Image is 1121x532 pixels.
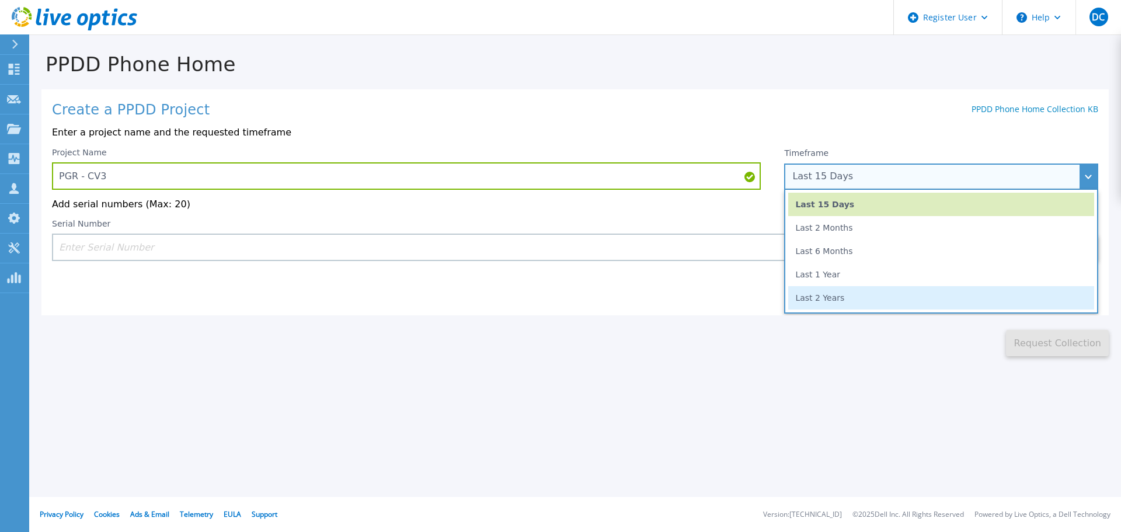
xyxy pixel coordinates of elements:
[792,171,1077,182] div: Last 15 Days
[788,239,1094,263] li: Last 6 Months
[94,509,120,519] a: Cookies
[40,509,83,519] a: Privacy Policy
[180,509,213,519] a: Telemetry
[29,53,1121,76] h1: PPDD Phone Home
[52,162,761,190] input: Enter Project Name
[852,511,964,519] li: © 2025 Dell Inc. All Rights Reserved
[788,193,1094,216] li: Last 15 Days
[1092,12,1105,22] span: DC
[52,102,210,119] h1: Create a PPDD Project
[252,509,277,519] a: Support
[763,511,842,519] li: Version: [TECHNICAL_ID]
[974,511,1110,519] li: Powered by Live Optics, a Dell Technology
[788,216,1094,239] li: Last 2 Months
[52,127,1098,138] p: Enter a project name and the requested timeframe
[52,220,110,228] label: Serial Number
[52,148,107,157] label: Project Name
[224,509,241,519] a: EULA
[972,103,1098,114] a: PPDD Phone Home Collection KB
[52,234,977,261] input: Enter Serial Number
[130,509,169,519] a: Ads & Email
[788,263,1094,286] li: Last 1 Year
[784,148,828,158] label: Timeframe
[1006,330,1109,356] button: Request Collection
[788,286,1094,310] li: Last 2 Years
[52,199,1098,210] p: Add serial numbers (Max: 20)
